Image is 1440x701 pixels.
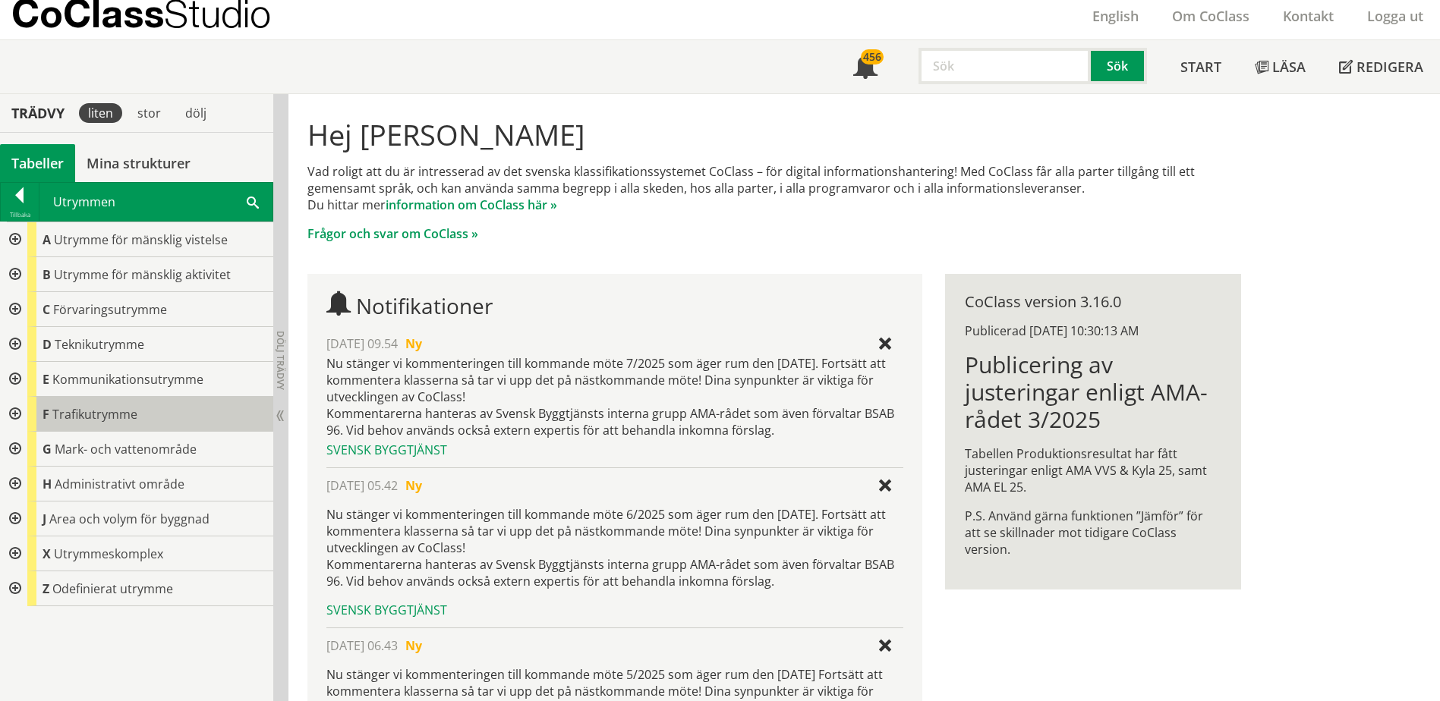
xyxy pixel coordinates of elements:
span: H [43,476,52,492]
span: Ny [405,477,422,494]
div: 456 [861,49,884,64]
span: Mark- och vattenområde [55,441,197,457]
div: stor [128,103,170,123]
p: Nu stänger vi kommenteringen till kommande möte 6/2025 som äger rum den [DATE]. Fortsätt att komm... [326,506,903,589]
p: Tabellen Produktionsresultat har fått justeringar enligt AMA VVS & Kyla 25, samt AMA EL 25. [965,445,1221,495]
span: D [43,336,52,353]
div: Svensk Byggtjänst [326,442,903,458]
span: Utrymme för mänsklig vistelse [54,231,228,248]
span: Dölj trädvy [274,331,287,390]
a: Mina strukturer [75,144,202,182]
a: Frågor och svar om CoClass » [307,225,478,242]
a: English [1076,7,1155,25]
a: 456 [837,40,894,93]
span: A [43,231,51,248]
a: Start [1164,40,1238,93]
p: P.S. Använd gärna funktionen ”Jämför” för att se skillnader mot tidigare CoClass version. [965,508,1221,558]
span: Z [43,580,49,597]
span: Administrativt område [55,476,184,492]
span: Ny [405,637,422,654]
input: Sök [919,48,1091,84]
span: [DATE] 06.43 [326,637,398,654]
span: X [43,545,51,562]
span: [DATE] 05.42 [326,477,398,494]
a: Redigera [1322,40,1440,93]
div: CoClass version 3.16.0 [965,294,1221,310]
span: Sök i tabellen [247,193,259,209]
div: Publicerad [DATE] 10:30:13 AM [965,322,1221,339]
div: liten [79,103,122,123]
span: Start [1180,58,1221,76]
div: Svensk Byggtjänst [326,602,903,618]
span: J [43,511,46,527]
span: B [43,266,51,283]
a: Om CoClass [1155,7,1266,25]
div: Trädvy [3,105,73,121]
a: Läsa [1238,40,1322,93]
span: Läsa [1272,58,1306,76]
p: CoClass [11,5,271,22]
a: information om CoClass här » [386,196,557,213]
span: Odefinierat utrymme [52,580,173,597]
span: [DATE] 09.54 [326,335,398,352]
div: Nu stänger vi kommenteringen till kommande möte 7/2025 som äger rum den [DATE]. Fortsätt att komm... [326,355,903,439]
span: E [43,371,49,388]
div: Utrymmen [39,183,273,221]
h1: Publicering av justeringar enligt AMA-rådet 3/2025 [965,351,1221,433]
div: Tillbaka [1,209,39,221]
span: G [43,441,52,457]
span: F [43,406,49,423]
span: Förvaringsutrymme [53,301,167,318]
span: Kommunikationsutrymme [52,371,203,388]
div: dölj [176,103,216,123]
span: Ny [405,335,422,352]
span: Teknikutrymme [55,336,144,353]
h1: Hej [PERSON_NAME] [307,118,1240,151]
a: Kontakt [1266,7,1350,25]
a: Logga ut [1350,7,1440,25]
span: Trafikutrymme [52,406,137,423]
span: Notifikationer [356,291,493,320]
span: Utrymmeskomplex [54,545,163,562]
span: Redigera [1356,58,1423,76]
p: Vad roligt att du är intresserad av det svenska klassifikationssystemet CoClass – för digital inf... [307,163,1240,213]
button: Sök [1091,48,1147,84]
span: Notifikationer [853,56,878,80]
span: C [43,301,50,318]
span: Area och volym för byggnad [49,511,210,527]
span: Utrymme för mänsklig aktivitet [54,266,231,283]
